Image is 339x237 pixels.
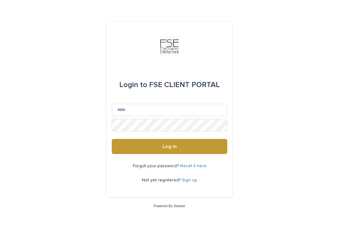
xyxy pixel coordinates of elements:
[142,178,182,182] span: Not yet registered?
[119,76,220,94] div: FSE CLIENT PORTAL
[180,164,207,168] a: Reset it here
[182,178,197,182] a: Sign up
[133,164,180,168] span: Forgot your password?
[160,37,179,56] img: Km9EesSdRbS9ajqhBzyo
[163,144,177,149] span: Log in
[153,204,185,208] a: Powered By Stacker
[119,81,147,89] span: Login to
[112,139,227,154] button: Log in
